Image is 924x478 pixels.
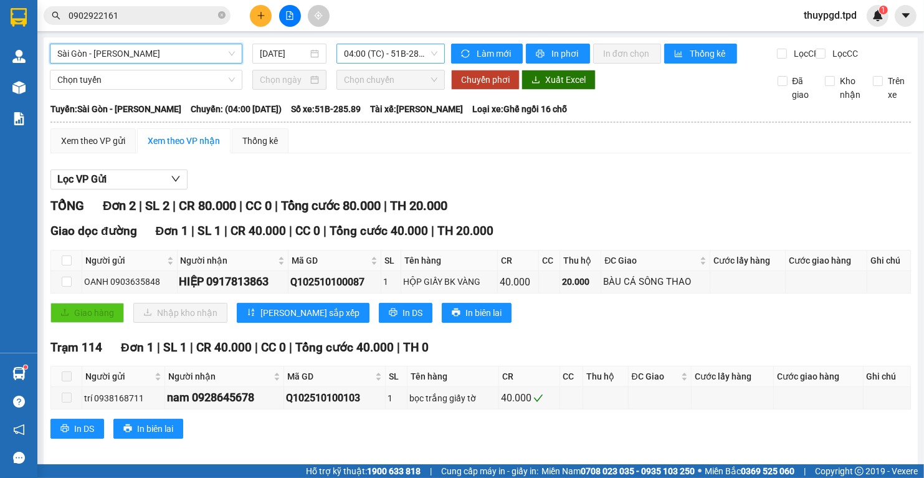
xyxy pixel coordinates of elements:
span: Đơn 2 [103,198,136,213]
span: file-add [285,11,294,20]
b: Tuyến: Sài Gòn - [PERSON_NAME] [50,104,181,114]
span: Chuyến: (04:00 [DATE]) [191,102,282,116]
th: Tên hàng [407,366,500,387]
span: | [384,198,387,213]
span: search [52,11,60,20]
span: caret-down [900,10,912,21]
span: bar-chart [674,49,685,59]
button: syncLàm mới [451,44,523,64]
span: Lọc CR [789,47,821,60]
th: Ghi chú [864,366,911,387]
span: | [430,464,432,478]
th: CC [560,366,584,387]
div: trí 0938168711 [84,391,163,405]
span: | [239,198,242,213]
span: Giao dọc đường [50,224,137,238]
span: Người gửi [85,254,164,267]
span: | [397,340,400,355]
img: warehouse-icon [12,81,26,94]
th: SL [386,366,407,387]
span: | [431,224,434,238]
button: downloadXuất Excel [522,70,596,90]
input: Tìm tên, số ĐT hoặc mã đơn [69,9,216,22]
button: printerIn DS [50,419,104,439]
span: sync [461,49,472,59]
span: plus [257,11,265,20]
span: | [289,340,292,355]
div: BÀU CÁ SÔNG THAO [603,275,708,290]
span: ⚪️ [698,469,702,474]
span: Mã GD [292,254,368,267]
span: 1 [881,6,885,14]
span: ĐC Giao [632,370,679,383]
span: | [173,198,176,213]
span: CR 40.000 [196,340,252,355]
th: Thu hộ [583,366,629,387]
div: HIỆP 0917813863 [179,273,287,290]
span: Trạm 114 [50,340,102,355]
span: down [171,174,181,184]
span: Tổng cước 80.000 [281,198,381,213]
div: Xem theo VP nhận [148,134,220,148]
th: SL [381,251,401,271]
button: Lọc VP Gửi [50,170,188,189]
img: warehouse-icon [12,50,26,63]
span: thuypgd.tpd [794,7,867,23]
img: warehouse-icon [12,367,26,380]
div: Xem theo VP gửi [61,134,125,148]
span: Loại xe: Ghế ngồi 16 chỗ [472,102,567,116]
span: Thống kê [690,47,727,60]
span: In phơi [551,47,580,60]
span: | [190,340,193,355]
button: caret-down [895,5,917,27]
div: Q102510100103 [286,390,383,406]
span: Hỗ trợ kỹ thuật: [306,464,421,478]
th: Cước lấy hàng [692,366,774,387]
span: | [139,198,142,213]
button: In đơn chọn [593,44,661,64]
span: SL 1 [163,340,187,355]
button: aim [308,5,330,27]
span: Lọc VP Gửi [57,171,107,187]
span: | [255,340,258,355]
button: uploadGiao hàng [50,303,124,323]
th: Cước giao hàng [786,251,867,271]
span: message [13,452,25,464]
span: In DS [402,306,422,320]
span: CR 80.000 [179,198,236,213]
span: TH 20.000 [437,224,493,238]
span: Đơn 1 [121,340,154,355]
span: Tổng cước 40.000 [295,340,394,355]
span: aim [314,11,323,20]
span: CR 40.000 [231,224,286,238]
span: printer [60,424,69,434]
button: Chuyển phơi [451,70,520,90]
div: HỘP GIẤY BK VÀNG [403,275,495,289]
span: Tài xế: [PERSON_NAME] [370,102,463,116]
button: plus [250,5,272,27]
input: Chọn ngày [260,73,308,87]
sup: 1 [879,6,888,14]
th: CR [499,366,560,387]
span: CC 0 [261,340,286,355]
span: notification [13,424,25,436]
span: | [323,224,326,238]
span: printer [123,424,132,434]
span: Miền Nam [541,464,695,478]
div: nam 0928645678 [167,389,281,406]
span: printer [389,308,398,318]
span: Lọc CC [827,47,860,60]
div: 1 [388,391,405,405]
div: 20.000 [562,275,599,289]
strong: 0708 023 035 - 0935 103 250 [581,466,695,476]
span: Đã giao [788,74,816,102]
span: In biên lai [137,422,173,436]
th: CC [539,251,560,271]
th: Cước lấy hàng [710,251,786,271]
span: TỔNG [50,198,84,213]
span: close-circle [218,10,226,22]
span: Mã GD [287,370,373,383]
div: Thống kê [242,134,278,148]
div: 40.000 [501,390,557,406]
span: | [275,198,278,213]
